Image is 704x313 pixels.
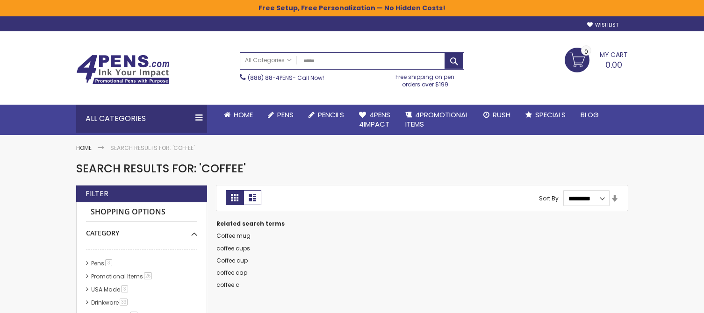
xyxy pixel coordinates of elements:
[120,299,128,306] span: 33
[352,105,398,135] a: 4Pens4impact
[89,285,131,293] a: USA Made3
[245,57,292,64] span: All Categories
[216,269,247,277] a: coffee cap
[121,285,128,292] span: 3
[587,21,618,28] a: Wishlist
[386,70,465,88] div: Free shipping on pen orders over $199
[226,190,244,205] strong: Grid
[565,48,628,71] a: 0.00 0
[248,74,293,82] a: (888) 88-4PENS
[86,222,197,238] div: Category
[605,59,622,71] span: 0.00
[216,220,628,228] dt: Related search terms
[301,105,352,125] a: Pencils
[535,110,566,120] span: Specials
[89,299,131,306] a: Drinkware33
[144,272,152,279] span: 26
[89,259,115,267] a: Pens3
[493,110,510,120] span: Rush
[248,74,324,82] span: - Call Now!
[110,144,194,152] strong: Search results for: 'coffee'
[476,105,518,125] a: Rush
[518,105,573,125] a: Specials
[398,105,476,135] a: 4PROMOTIONALITEMS
[216,232,251,240] a: Coffee mug
[76,105,207,133] div: All Categories
[277,110,294,120] span: Pens
[76,55,170,85] img: 4Pens Custom Pens and Promotional Products
[318,110,344,120] span: Pencils
[86,202,197,222] strong: Shopping Options
[359,110,390,129] span: 4Pens 4impact
[581,110,599,120] span: Blog
[539,194,559,202] label: Sort By
[89,272,155,280] a: Promotional Items26
[216,105,260,125] a: Home
[86,189,108,199] strong: Filter
[240,53,296,68] a: All Categories
[573,105,606,125] a: Blog
[584,47,588,56] span: 0
[76,161,246,176] span: Search results for: 'coffee'
[405,110,468,129] span: 4PROMOTIONAL ITEMS
[234,110,253,120] span: Home
[216,256,248,264] a: Coffee cup
[216,244,250,252] a: coffee cups
[105,259,112,266] span: 3
[260,105,301,125] a: Pens
[76,144,92,152] a: Home
[216,281,239,289] a: coffee c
